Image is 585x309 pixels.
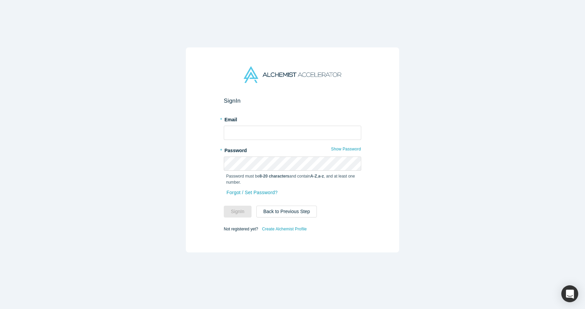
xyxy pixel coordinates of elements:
[224,114,361,123] label: Email
[226,187,278,199] a: Forgot / Set Password?
[226,173,359,185] p: Password must be and contain , , and at least one number.
[224,226,258,231] span: Not registered yet?
[260,174,289,179] strong: 8-20 characters
[256,206,317,218] button: Back to Previous Step
[262,225,307,233] a: Create Alchemist Profile
[224,206,252,218] button: SignIn
[310,174,317,179] strong: A-Z
[318,174,324,179] strong: a-z
[224,97,361,104] h2: Sign In
[224,145,361,154] label: Password
[331,145,361,153] button: Show Password
[244,66,341,83] img: Alchemist Accelerator Logo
